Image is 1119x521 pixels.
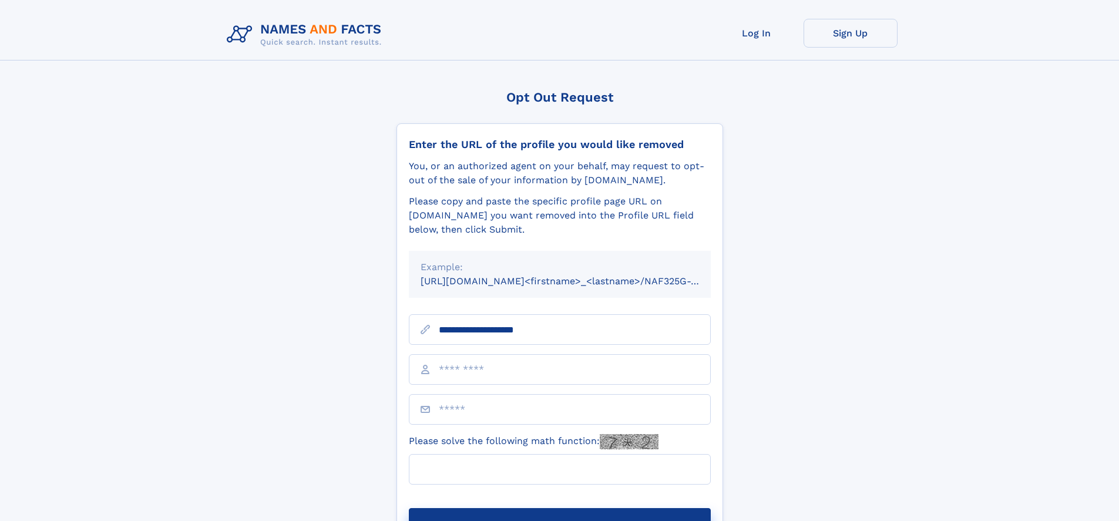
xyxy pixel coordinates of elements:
label: Please solve the following math function: [409,434,658,449]
div: You, or an authorized agent on your behalf, may request to opt-out of the sale of your informatio... [409,159,711,187]
a: Sign Up [804,19,898,48]
a: Log In [710,19,804,48]
div: Enter the URL of the profile you would like removed [409,138,711,151]
small: [URL][DOMAIN_NAME]<firstname>_<lastname>/NAF325G-xxxxxxxx [421,275,733,287]
img: Logo Names and Facts [222,19,391,51]
div: Please copy and paste the specific profile page URL on [DOMAIN_NAME] you want removed into the Pr... [409,194,711,237]
div: Opt Out Request [396,90,723,105]
div: Example: [421,260,699,274]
